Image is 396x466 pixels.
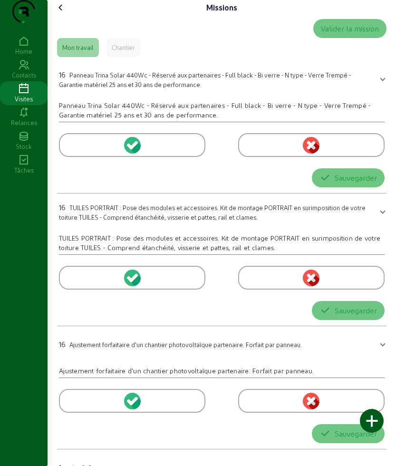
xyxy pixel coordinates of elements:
div: TUILES PORTRAIT : Pose des modules et accessoires. Kit de montage PORTRAIT en surimposition de vo... [59,233,385,252]
button: Sauvegarder [312,424,385,443]
div: Ajustement forfaitaire d'un chantier photovoltaïque partenaire. Forfait par panneau. [59,366,385,376]
div: Panneau Trina Solar 440Wc - Réservé aux partenaires - Full black - Bi verre - N type - Verre Trem... [59,101,385,120]
div: Sauvegarder [319,172,377,184]
span: 16 [59,70,66,79]
div: 16TUILES PORTRAIT : Pose des modules et accessoires. Kit de montage PORTRAIT en surimposition de ... [57,224,386,322]
div: Sauvegarder [319,428,377,439]
div: Sauvegarder [319,305,377,316]
mat-expansion-panel-header: 16TUILES PORTRAIT : Pose des modules et accessoires. Kit de montage PORTRAIT en surimposition de ... [57,197,386,224]
button: Valider la mission [313,19,386,38]
div: 16Panneau Trina Solar 440Wc - Réservé aux partenaires - Full black - Bi verre - N type - Verre Tr... [57,91,386,189]
span: 16 [59,340,66,349]
span: 16 [59,203,66,212]
div: Mon travail [62,43,94,52]
mat-expansion-panel-header: 16Ajustement forfaitaire d'un chantier photovoltaïque partenaire. Forfait par panneau. [57,330,386,357]
div: Missions [206,2,237,13]
span: TUILES PORTRAIT : Pose des modules et accessoires. Kit de montage PORTRAIT en surimposition de vo... [59,204,366,221]
div: Chantier [112,43,135,52]
div: 16Ajustement forfaitaire d'un chantier photovoltaïque partenaire. Forfait par panneau. [57,357,386,445]
button: Sauvegarder [312,168,385,187]
span: Ajustement forfaitaire d'un chantier photovoltaïque partenaire. Forfait par panneau. [69,341,302,348]
span: Panneau Trina Solar 440Wc - Réservé aux partenaires - Full black - Bi verre - N type - Verre Trem... [59,71,351,88]
button: Sauvegarder [312,301,385,320]
mat-expansion-panel-header: 16Panneau Trina Solar 440Wc - Réservé aux partenaires - Full black - Bi verre - N type - Verre Tr... [57,65,386,91]
div: Valider la mission [321,23,379,34]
